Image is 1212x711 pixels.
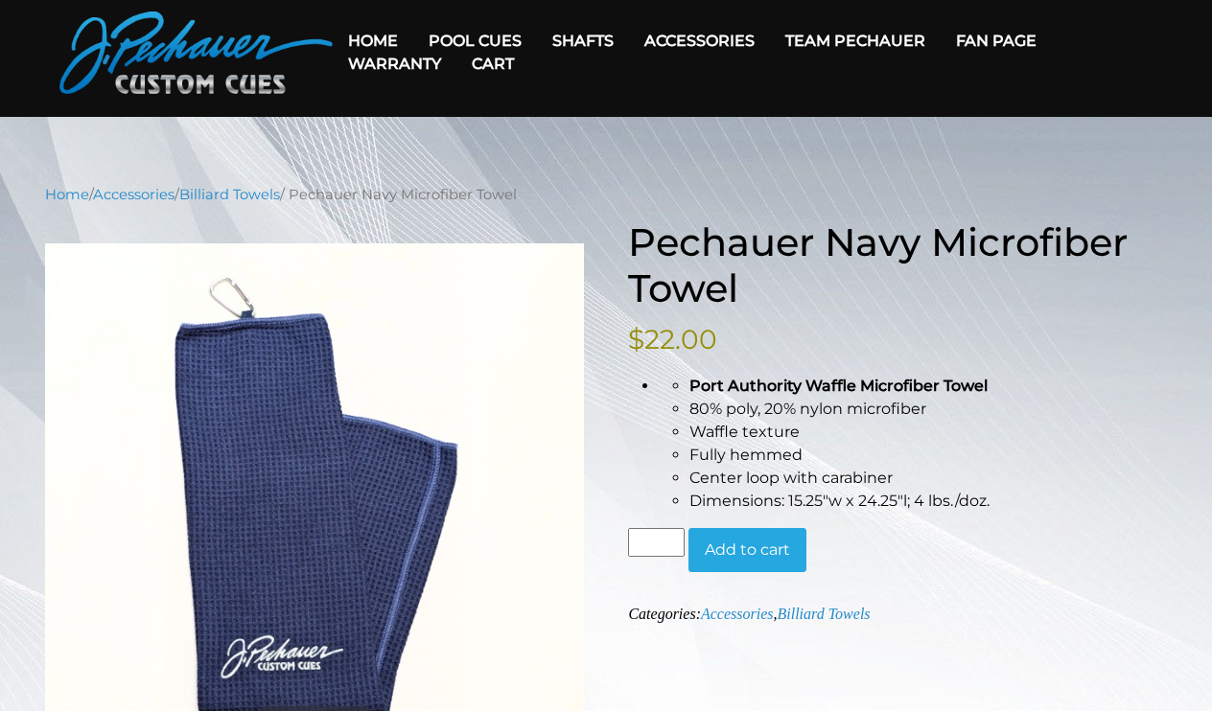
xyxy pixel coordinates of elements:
[689,398,1167,421] li: 80% poly, 20% nylon microfiber
[628,219,1167,311] h1: Pechauer Navy Microfiber Towel
[689,467,1167,490] li: Center loop with carabiner
[537,16,629,65] a: Shafts
[45,184,1167,205] nav: Breadcrumb
[689,421,1167,444] li: Waffle texture
[456,39,529,88] a: Cart
[413,16,537,65] a: Pool Cues
[628,606,870,622] span: Categories: ,
[770,16,941,65] a: Team Pechauer
[628,323,717,355] bdi: 22.00
[59,11,333,94] img: Pechauer Custom Cues
[701,606,774,622] a: Accessories
[629,16,770,65] a: Accessories
[179,186,280,203] a: Billiard Towels
[777,606,870,622] a: Billiard Towels
[688,528,806,572] button: Add to cart
[333,39,456,88] a: Warranty
[689,444,1167,467] li: Fully hemmed
[45,186,89,203] a: Home
[628,528,684,557] input: Product quantity
[93,186,175,203] a: Accessories
[628,323,644,355] span: $
[941,16,1052,65] a: Fan Page
[689,377,988,395] strong: Port Authority Waffle Microfiber Towel
[333,16,413,65] a: Home
[689,490,1167,513] li: Dimensions: 15.25″w x 24.25″l; 4 lbs./doz.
